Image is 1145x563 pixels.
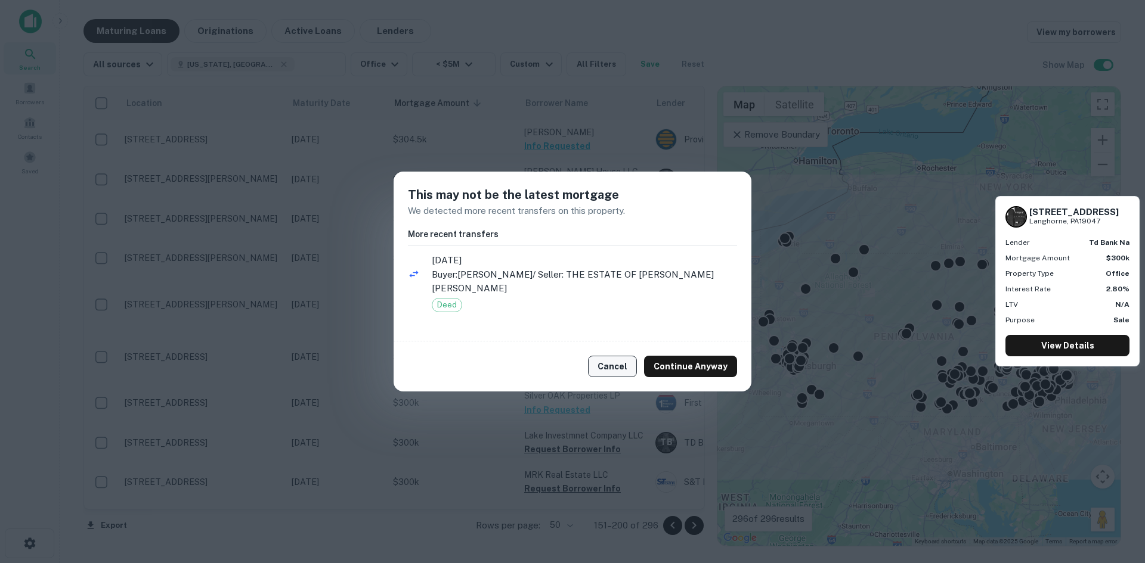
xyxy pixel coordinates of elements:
p: Buyer: [PERSON_NAME] / Seller: THE ESTATE OF [PERSON_NAME] [PERSON_NAME] [432,267,737,296]
strong: td bank na [1089,238,1129,247]
iframe: Chat Widget [1085,468,1145,525]
h6: [STREET_ADDRESS] [1029,207,1119,217]
strong: $300k [1106,254,1129,262]
strong: 2.80% [1106,285,1129,293]
strong: N/A [1115,300,1129,309]
strong: Sale [1113,316,1129,324]
strong: Office [1106,269,1129,278]
p: Mortgage Amount [1005,253,1070,263]
p: Purpose [1005,315,1035,325]
button: Continue Anyway [644,356,737,377]
h6: More recent transfers [408,228,737,241]
p: Langhorne, PA19047 [1029,216,1119,227]
span: Deed [432,299,462,311]
div: Deed [432,298,462,312]
p: Interest Rate [1005,284,1051,294]
p: LTV [1005,299,1018,310]
span: [DATE] [432,253,737,267]
a: View Details [1005,335,1129,356]
button: Cancel [588,356,637,377]
p: Property Type [1005,268,1054,279]
p: We detected more recent transfers on this property. [408,204,737,218]
h5: This may not be the latest mortgage [408,186,737,204]
p: Lender [1005,237,1030,248]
